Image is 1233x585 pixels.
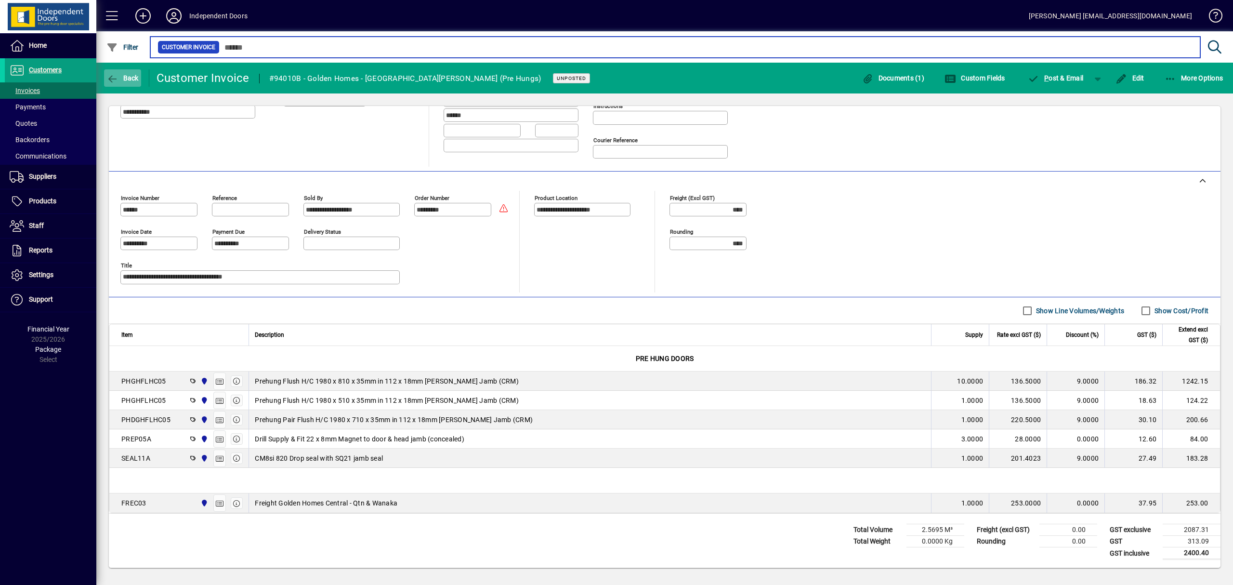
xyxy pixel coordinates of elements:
[997,330,1041,340] span: Rate excl GST ($)
[1039,524,1097,536] td: 0.00
[1044,74,1049,82] span: P
[972,536,1039,547] td: Rounding
[1115,74,1144,82] span: Edit
[121,228,152,235] mat-label: Invoice date
[849,524,906,536] td: Total Volume
[1202,2,1221,33] a: Knowledge Base
[995,396,1041,405] div: 136.5000
[1104,429,1162,449] td: 12.60
[961,453,984,463] span: 1.0000
[965,330,983,340] span: Supply
[29,271,53,279] span: Settings
[906,536,964,547] td: 0.0000 Kg
[121,262,132,269] mat-label: Title
[96,69,149,87] app-page-header-button: Back
[5,239,96,263] a: Reports
[1047,410,1104,429] td: 9.0000
[5,34,96,58] a: Home
[104,39,141,56] button: Filter
[535,195,577,201] mat-label: Product location
[1162,69,1226,87] button: More Options
[862,74,924,82] span: Documents (1)
[10,103,46,111] span: Payments
[29,295,53,303] span: Support
[944,74,1005,82] span: Custom Fields
[1162,449,1220,468] td: 183.28
[1047,391,1104,410] td: 9.0000
[255,434,464,444] span: Drill Supply & Fit 22 x 8mm Magnet to door & head jamb (concealed)
[255,330,284,340] span: Description
[1028,74,1084,82] span: ost & Email
[121,330,133,340] span: Item
[10,87,40,94] span: Invoices
[29,66,62,74] span: Customers
[1104,493,1162,513] td: 37.95
[121,453,150,463] div: SEAL11A
[198,376,209,386] span: Cromwell Central Otago
[1113,69,1147,87] button: Edit
[1023,69,1089,87] button: Post & Email
[10,136,50,144] span: Backorders
[961,434,984,444] span: 3.0000
[5,82,96,99] a: Invoices
[961,396,984,405] span: 1.0000
[198,453,209,464] span: Cromwell Central Otago
[961,498,984,508] span: 1.0000
[109,346,1220,371] div: PRE HUNG DOORS
[5,148,96,164] a: Communications
[995,453,1041,463] div: 201.4023
[5,263,96,287] a: Settings
[121,415,171,425] div: PHDGHFLHC05
[670,228,693,235] mat-label: Rounding
[121,434,151,444] div: PREP05A
[1162,391,1220,410] td: 124.22
[1104,391,1162,410] td: 18.63
[1034,306,1124,316] label: Show Line Volumes/Weights
[1047,372,1104,391] td: 9.0000
[29,246,52,254] span: Reports
[593,103,623,109] mat-label: Instructions
[198,434,209,444] span: Cromwell Central Otago
[1066,330,1099,340] span: Discount (%)
[1163,547,1220,559] td: 2400.40
[1165,74,1223,82] span: More Options
[29,197,56,205] span: Products
[5,189,96,213] a: Products
[121,376,166,386] div: PHGHFLHC05
[859,69,927,87] button: Documents (1)
[255,376,519,386] span: Prehung Flush H/C 1980 x 810 x 35mm in 112 x 18mm [PERSON_NAME] Jamb (CRM)
[995,498,1041,508] div: 253.0000
[1162,493,1220,513] td: 253.00
[106,43,139,51] span: Filter
[10,152,66,160] span: Communications
[212,195,237,201] mat-label: Reference
[158,7,189,25] button: Profile
[121,498,146,508] div: FREC03
[1047,493,1104,513] td: 0.0000
[269,71,541,86] div: #94010B - Golden Homes - [GEOGRAPHIC_DATA][PERSON_NAME] (Pre Hungs)
[128,7,158,25] button: Add
[670,195,715,201] mat-label: Freight (excl GST)
[5,288,96,312] a: Support
[198,414,209,425] span: Cromwell Central Otago
[189,8,248,24] div: Independent Doors
[1047,449,1104,468] td: 9.0000
[1104,372,1162,391] td: 186.32
[1047,429,1104,449] td: 0.0000
[1039,536,1097,547] td: 0.00
[255,453,383,463] span: CM8si 820 Drop seal with SQ21 jamb seal
[27,325,69,333] span: Financial Year
[5,214,96,238] a: Staff
[1105,524,1163,536] td: GST exclusive
[995,415,1041,425] div: 220.5000
[121,396,166,405] div: PHGHFLHC05
[1029,8,1192,24] div: [PERSON_NAME] [EMAIL_ADDRESS][DOMAIN_NAME]
[995,434,1041,444] div: 28.0000
[255,415,533,425] span: Prehung Pair Flush H/C 1980 x 710 x 35mm in 112 x 18mm [PERSON_NAME] Jamb (CRM)
[1137,330,1156,340] span: GST ($)
[5,165,96,189] a: Suppliers
[849,536,906,547] td: Total Weight
[5,115,96,132] a: Quotes
[557,75,586,81] span: Unposted
[942,69,1008,87] button: Custom Fields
